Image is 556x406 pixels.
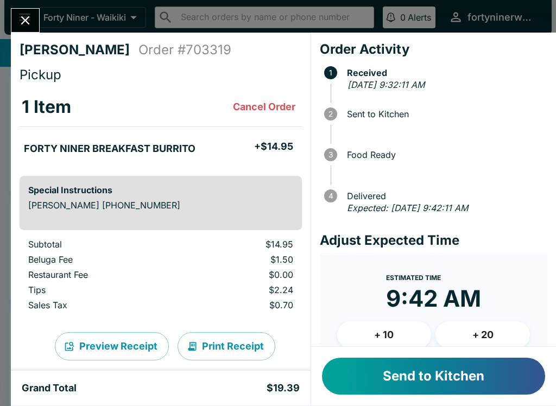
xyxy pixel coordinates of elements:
h4: Order Activity [320,41,547,58]
button: Close [11,9,39,32]
p: $14.95 [189,239,293,250]
p: $2.24 [189,284,293,295]
p: Restaurant Fee [28,269,172,280]
time: 9:42 AM [386,284,481,313]
h4: [PERSON_NAME] [20,42,138,58]
table: orders table [20,87,302,167]
button: + 20 [435,321,530,348]
button: Preview Receipt [55,332,169,360]
p: $0.00 [189,269,293,280]
span: Delivered [342,191,547,201]
h5: + $14.95 [254,140,293,153]
span: Pickup [20,67,61,83]
span: Estimated Time [386,274,441,282]
button: + 10 [337,321,432,348]
p: [PERSON_NAME] [PHONE_NUMBER] [28,200,293,211]
text: 4 [328,192,333,200]
button: Print Receipt [178,332,275,360]
p: Beluga Fee [28,254,172,265]
p: Tips [28,284,172,295]
p: Subtotal [28,239,172,250]
button: Cancel Order [229,96,300,118]
table: orders table [20,239,302,315]
text: 2 [328,110,333,118]
h4: Adjust Expected Time [320,232,547,249]
text: 1 [329,68,332,77]
span: Sent to Kitchen [342,109,547,119]
h5: FORTY NINER BREAKFAST BURRITO [24,142,195,155]
h3: 1 Item [22,96,71,118]
h5: $19.39 [267,382,300,395]
p: Sales Tax [28,300,172,310]
span: Received [342,68,547,78]
span: Food Ready [342,150,547,160]
h6: Special Instructions [28,185,293,195]
p: $1.50 [189,254,293,265]
h4: Order # 703319 [138,42,231,58]
p: $0.70 [189,300,293,310]
em: [DATE] 9:32:11 AM [347,79,425,90]
em: Expected: [DATE] 9:42:11 AM [347,202,468,213]
button: Send to Kitchen [322,358,545,395]
text: 3 [328,150,333,159]
h5: Grand Total [22,382,77,395]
